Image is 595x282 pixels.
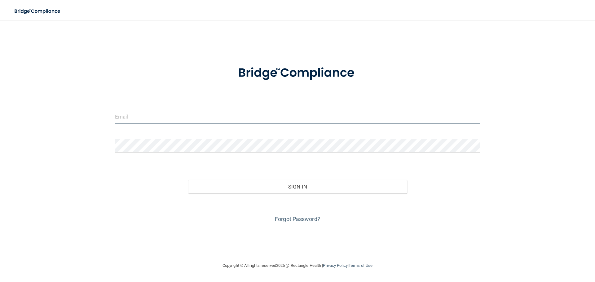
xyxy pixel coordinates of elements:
[9,5,66,18] img: bridge_compliance_login_screen.278c3ca4.svg
[184,256,411,275] div: Copyright © All rights reserved 2025 @ Rectangle Health | |
[275,216,320,222] a: Forgot Password?
[115,110,480,124] input: Email
[349,263,372,268] a: Terms of Use
[188,180,407,193] button: Sign In
[323,263,347,268] a: Privacy Policy
[225,57,370,89] img: bridge_compliance_login_screen.278c3ca4.svg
